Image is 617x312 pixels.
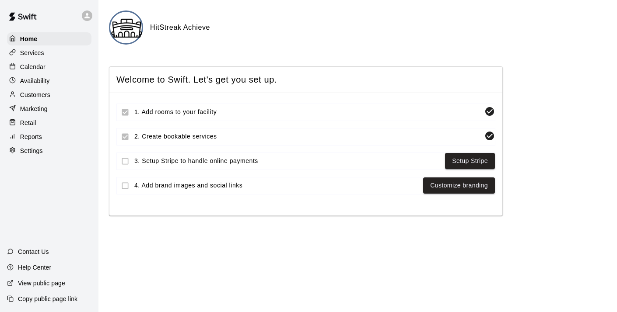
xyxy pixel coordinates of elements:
button: Setup Stripe [445,153,495,169]
h6: HitStreak Achieve [150,22,210,33]
span: 3. Setup Stripe to handle online payments [134,156,442,166]
a: Customize branding [430,180,488,191]
span: 4. Add brand images and social links [134,181,420,190]
a: Calendar [7,60,91,73]
p: Help Center [18,263,51,272]
p: Home [20,35,38,43]
a: Services [7,46,91,59]
button: Customize branding [423,177,495,194]
a: Retail [7,116,91,129]
p: Retail [20,118,36,127]
p: Settings [20,146,43,155]
a: Marketing [7,102,91,115]
a: Reports [7,130,91,143]
p: Calendar [20,62,46,71]
p: Copy public page link [18,295,77,303]
p: Availability [20,76,50,85]
p: View public page [18,279,65,288]
a: Setup Stripe [452,156,488,166]
a: Home [7,32,91,45]
a: Customers [7,88,91,101]
p: Contact Us [18,247,49,256]
p: Marketing [20,104,48,113]
a: Settings [7,144,91,157]
span: Welcome to Swift. Let's get you set up. [116,74,495,86]
p: Reports [20,132,42,141]
img: HitStreak Achieve logo [110,12,143,45]
p: Customers [20,90,50,99]
a: Availability [7,74,91,87]
p: Services [20,49,44,57]
span: 1. Add rooms to your facility [134,107,481,117]
span: 2. Create bookable services [134,132,481,141]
